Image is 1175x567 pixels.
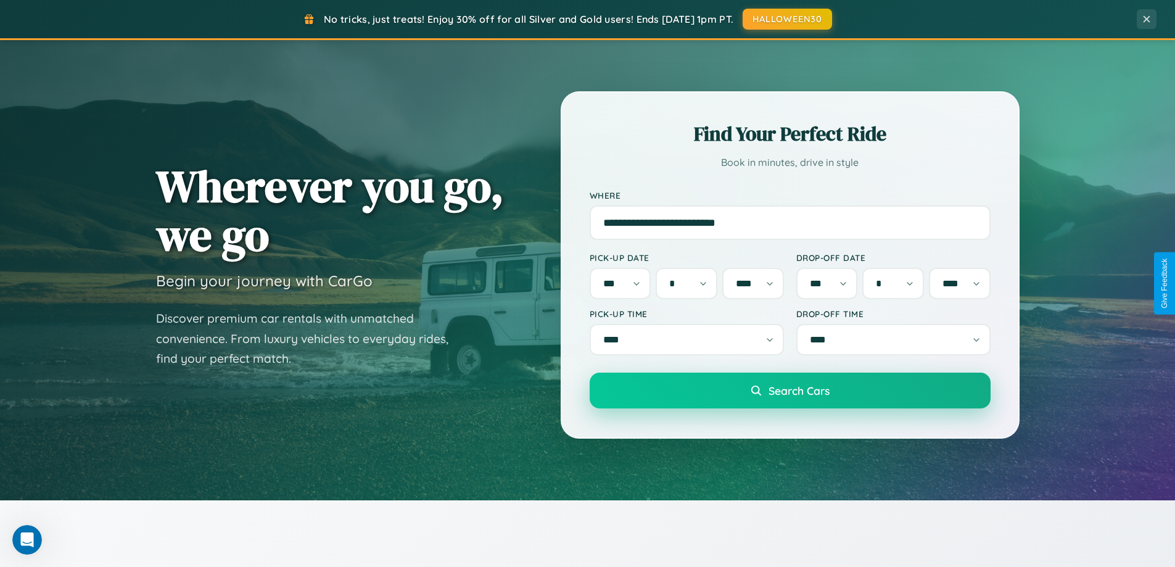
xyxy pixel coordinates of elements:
span: No tricks, just treats! Enjoy 30% off for all Silver and Gold users! Ends [DATE] 1pm PT. [324,13,733,25]
label: Drop-off Time [796,308,991,319]
p: Discover premium car rentals with unmatched convenience. From luxury vehicles to everyday rides, ... [156,308,464,369]
span: Search Cars [769,384,830,397]
p: Book in minutes, drive in style [590,154,991,172]
button: HALLOWEEN30 [743,9,832,30]
label: Where [590,190,991,201]
div: Give Feedback [1160,259,1169,308]
iframe: Intercom live chat [12,525,42,555]
button: Search Cars [590,373,991,408]
label: Pick-up Time [590,308,784,319]
label: Drop-off Date [796,252,991,263]
label: Pick-up Date [590,252,784,263]
h2: Find Your Perfect Ride [590,120,991,147]
h1: Wherever you go, we go [156,162,504,259]
h3: Begin your journey with CarGo [156,271,373,290]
